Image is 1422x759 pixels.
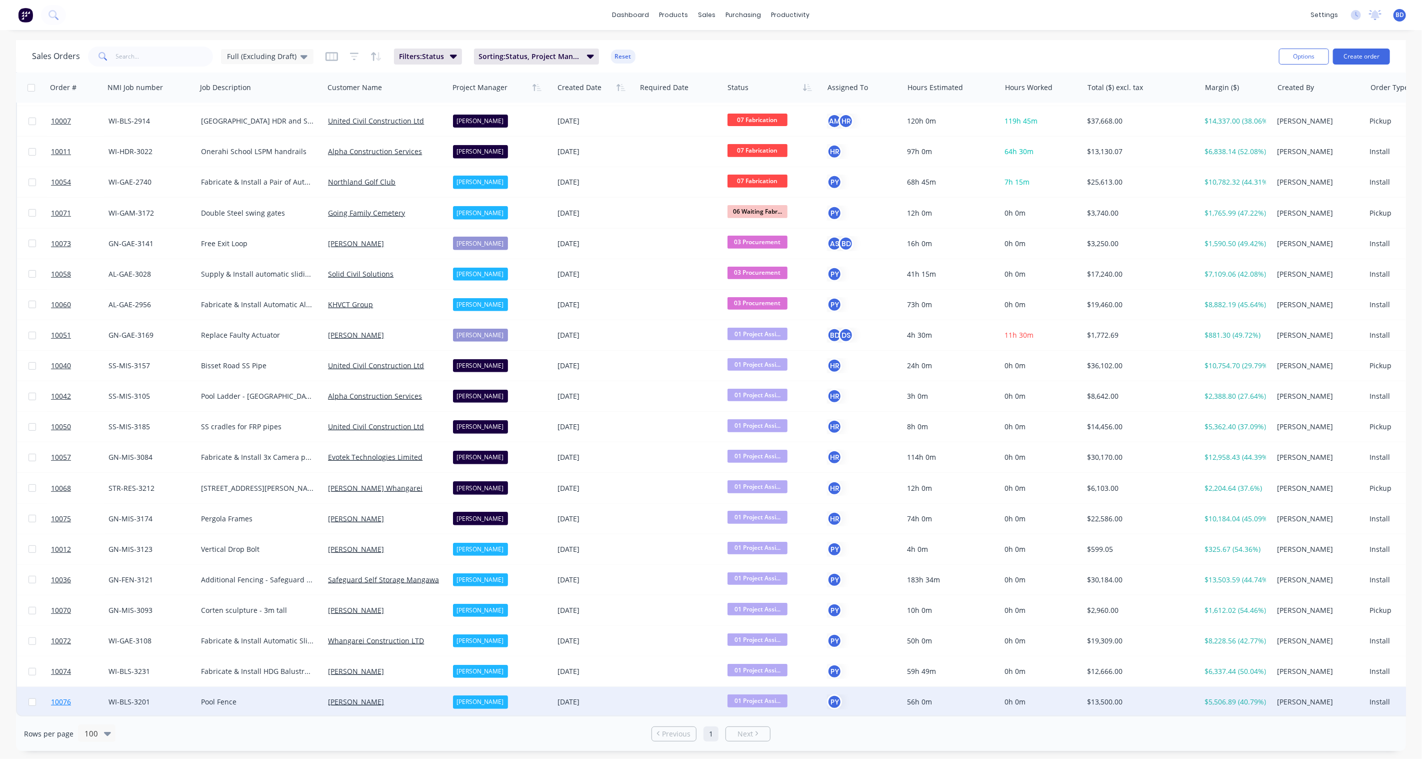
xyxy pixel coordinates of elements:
[1277,361,1357,371] div: [PERSON_NAME]
[1204,391,1266,401] div: $2,388.80 (27.64%)
[1279,49,1329,65] button: Options
[328,544,384,554] a: [PERSON_NAME]
[827,481,842,496] button: HR
[1087,391,1191,401] div: $8,642.00
[51,483,71,493] span: 10068
[727,297,787,310] span: 03 Procurement
[108,269,189,279] div: AL-GAE-3028
[107,83,163,93] div: NMI Job number
[557,208,632,218] div: [DATE]
[51,361,71,371] span: 10040
[907,391,992,401] div: 3h 0m
[557,239,632,249] div: [DATE]
[51,656,108,686] a: 10074
[557,391,632,401] div: [DATE]
[51,177,71,187] span: 10054
[727,389,787,401] span: 01 Project Assi...
[328,575,458,584] a: Safeguard Self Storage Mangawahi Ltd
[1277,452,1357,462] div: [PERSON_NAME]
[907,269,992,279] div: 41h 15m
[200,83,251,93] div: Job Description
[108,391,189,401] div: SS-MIS-3105
[108,239,189,249] div: GN-GAE-3141
[907,361,992,371] div: 24h 0m
[201,483,314,493] div: [STREET_ADDRESS][PERSON_NAME]
[557,269,632,279] div: [DATE]
[201,544,314,554] div: Vertical Drop Bolt
[1087,452,1191,462] div: $30,170.00
[453,145,508,158] div: [PERSON_NAME]
[328,514,384,523] a: [PERSON_NAME]
[201,422,314,432] div: SS cradles for FRP pipes
[1087,83,1143,93] div: Total ($) excl. tax
[1204,239,1266,249] div: $1,590.50 (49.42%)
[557,544,632,554] div: [DATE]
[394,49,462,65] button: Filters:Status
[907,483,992,493] div: 12h 0m
[827,694,842,709] div: PY
[827,328,853,343] button: BDDS
[827,297,842,312] button: PY
[328,330,384,340] a: [PERSON_NAME]
[51,697,71,707] span: 10076
[1087,208,1191,218] div: $3,740.00
[328,666,384,676] a: [PERSON_NAME]
[1087,239,1191,249] div: $3,250.00
[1004,544,1025,554] span: 0h 0m
[453,359,508,372] div: [PERSON_NAME]
[727,450,787,462] span: 01 Project Assi...
[453,115,508,128] div: [PERSON_NAME]
[557,177,632,187] div: [DATE]
[328,483,422,493] a: [PERSON_NAME] Whangarei
[51,106,108,136] a: 10007
[1204,361,1266,371] div: $10,754.70 (29.79%)
[328,208,405,218] a: Going Family Cemetery
[51,208,71,218] span: 10071
[907,544,992,554] div: 4h 0m
[51,605,71,615] span: 10070
[108,514,189,524] div: GN-MIS-3174
[51,514,71,524] span: 10075
[51,137,108,167] a: 10011
[1277,239,1357,249] div: [PERSON_NAME]
[51,239,71,249] span: 10073
[557,300,632,310] div: [DATE]
[227,51,296,62] span: Full (Excluding Draft)
[51,442,108,472] a: 10057
[1277,514,1357,524] div: [PERSON_NAME]
[827,389,842,404] div: HR
[51,330,71,340] span: 10051
[453,206,508,219] div: [PERSON_NAME]
[827,236,842,251] div: AS
[51,300,71,310] span: 10060
[201,239,314,249] div: Free Exit Loop
[51,422,71,432] span: 10050
[827,144,842,159] div: HR
[737,729,753,739] span: Next
[838,328,853,343] div: DS
[453,176,508,189] div: [PERSON_NAME]
[1204,422,1266,432] div: $5,362.40 (37.09%)
[611,50,635,64] button: Reset
[1370,83,1408,93] div: Order Type
[1004,269,1025,279] span: 0h 0m
[51,290,108,320] a: 10060
[108,422,189,432] div: SS-MIS-3185
[827,664,842,679] button: PY
[907,452,992,462] div: 114h 0m
[51,544,71,554] span: 10012
[1204,177,1266,187] div: $10,782.32 (44.31%)
[827,511,842,526] div: HR
[827,114,853,129] button: AMHR
[727,144,787,157] span: 07 Fabrication
[1087,330,1191,340] div: $1,772.69
[827,603,842,618] button: PY
[907,330,992,340] div: 4h 30m
[32,52,80,61] h1: Sales Orders
[557,330,632,340] div: [DATE]
[1277,177,1357,187] div: [PERSON_NAME]
[1004,452,1025,462] span: 0h 0m
[108,452,189,462] div: GN-MIS-3084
